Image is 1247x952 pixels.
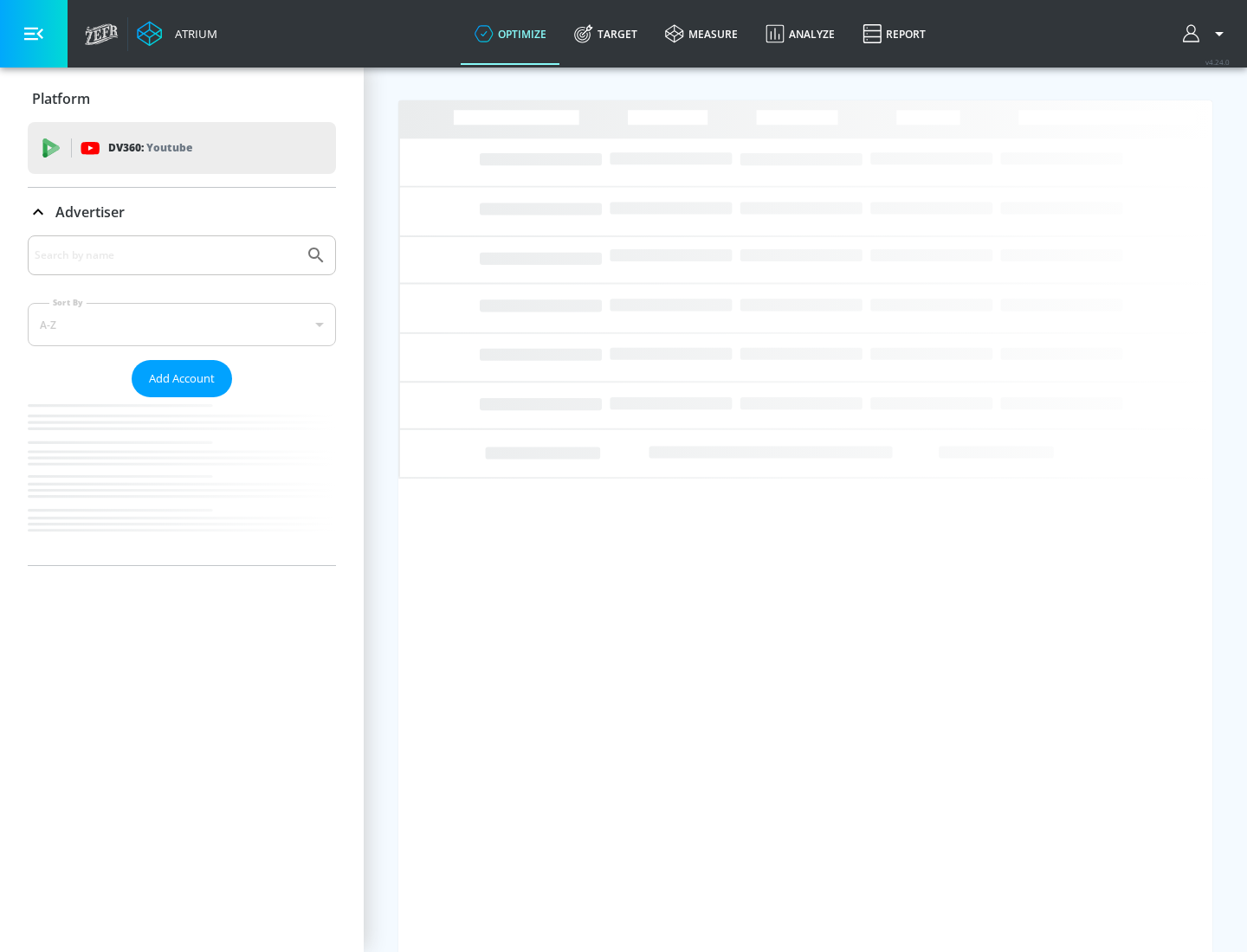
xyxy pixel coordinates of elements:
a: Analyze [752,3,849,65]
div: Platform [28,74,336,123]
input: Search by name [35,244,297,267]
a: Target [560,3,651,65]
span: Add Account [149,369,215,389]
span: v 4.24.0 [1205,57,1230,67]
a: Report [849,3,940,65]
div: Atrium [168,26,217,42]
p: Platform [32,89,90,108]
div: Advertiser [28,235,336,565]
nav: list of Advertiser [28,397,336,565]
div: Advertiser [28,188,336,236]
p: Advertiser [55,203,125,222]
a: measure [651,3,752,65]
div: A-Z [28,303,336,346]
button: Add Account [132,360,232,397]
a: Atrium [137,21,217,47]
a: optimize [461,3,560,65]
p: Youtube [146,138,192,157]
label: Sort By [49,297,87,308]
p: DV360: [108,138,192,158]
div: DV360: Youtube [28,122,336,174]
